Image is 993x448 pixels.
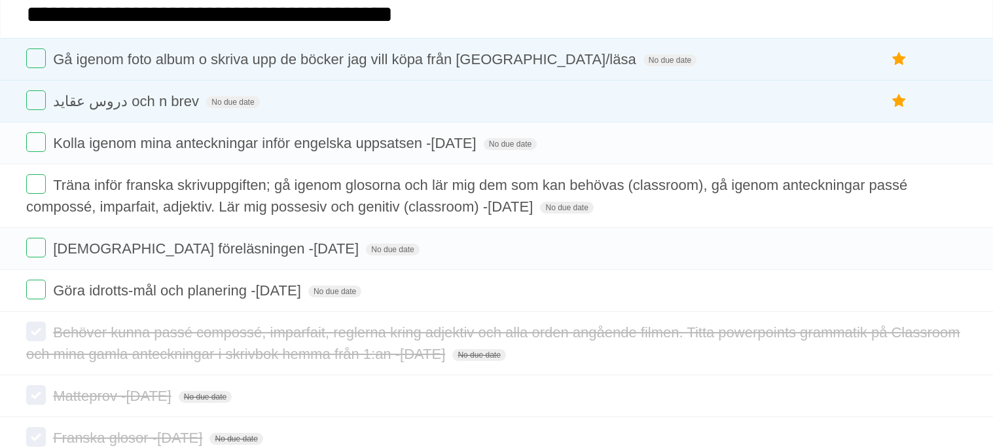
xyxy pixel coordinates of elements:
label: Done [26,238,46,257]
span: Gå igenom foto album o skriva upp de böcker jag vill köpa från [GEOGRAPHIC_DATA]/läsa [53,51,640,67]
span: Matteprov -[DATE] [53,388,175,404]
span: Träna inför franska skrivuppgiften; gå igenom glosorna och lär mig dem som kan behövas (classroom... [26,177,907,215]
span: No due date [366,244,419,255]
span: No due date [206,96,259,108]
span: No due date [308,286,361,297]
label: Done [26,427,46,447]
span: Behöver kunna passé compossé, imparfait, reglerna kring adjektiv och alla orden angående filmen. ... [26,324,960,362]
span: No due date [179,391,232,403]
label: Star task [887,90,912,112]
label: Done [26,322,46,341]
span: No due date [484,138,537,150]
label: Done [26,48,46,68]
label: Done [26,132,46,152]
span: No due date [452,349,505,361]
span: Kolla igenom mina anteckningar inför engelska uppsatsen -[DATE] [53,135,480,151]
span: No due date [209,433,262,445]
label: Star task [887,48,912,70]
span: Franska glosor -[DATE] [53,430,206,446]
span: [DEMOGRAPHIC_DATA] föreläsningen -[DATE] [53,240,362,257]
label: Done [26,385,46,405]
span: No due date [643,54,696,66]
span: دروس عقايد och n brev [53,93,202,109]
span: Göra idrotts-mål och planering -[DATE] [53,282,304,299]
label: Done [26,280,46,299]
span: No due date [540,202,593,214]
label: Done [26,174,46,194]
label: Done [26,90,46,110]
